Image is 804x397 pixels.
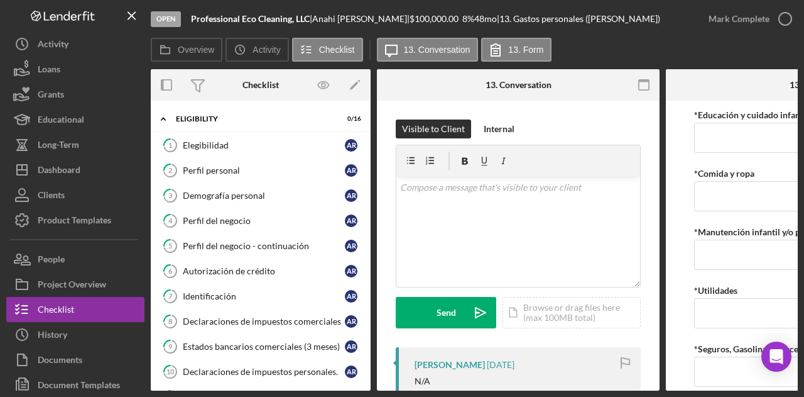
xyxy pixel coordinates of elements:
[6,347,144,372] a: Documents
[38,182,65,211] div: Clients
[694,168,754,179] label: *Comida y ropa
[168,267,173,275] tspan: 6
[477,120,521,138] button: Internal
[183,316,345,327] div: Declaraciones de impuestos comerciales
[183,266,345,276] div: Autorización de crédito
[345,315,357,328] div: A R
[151,38,222,62] button: Overview
[6,272,144,297] button: Project Overview
[6,157,144,182] button: Dashboard
[345,164,357,177] div: A R
[166,367,175,376] tspan: 10
[168,191,172,199] tspan: 3
[312,14,410,24] div: Anahi [PERSON_NAME] |
[396,120,471,138] button: Visible to Client
[761,342,791,372] div: Open Intercom Messenger
[157,259,364,284] a: 6Autorización de créditoAR
[38,57,60,85] div: Loans
[484,120,514,138] div: Internal
[157,133,364,158] a: 1ElegibilidadAR
[696,6,798,31] button: Mark Complete
[6,57,144,82] a: Loans
[6,247,144,272] button: People
[38,297,74,325] div: Checklist
[168,141,172,149] tspan: 1
[292,38,363,62] button: Checklist
[151,11,181,27] div: Open
[38,107,84,135] div: Educational
[157,334,364,359] a: 9Estados bancarios comerciales (3 meses)AR
[339,115,361,123] div: 0 / 16
[487,360,514,370] time: 2025-08-05 23:27
[437,297,456,328] div: Send
[402,120,465,138] div: Visible to Client
[168,342,173,350] tspan: 9
[178,45,214,55] label: Overview
[183,140,345,150] div: Elegibilidad
[168,317,172,325] tspan: 8
[168,242,172,250] tspan: 5
[38,347,82,376] div: Documents
[508,45,543,55] label: 13. Form
[474,14,497,24] div: 48 mo
[191,13,310,24] b: Professional Eco Cleaning, LLC
[183,191,345,201] div: Demografía personal
[415,360,485,370] div: [PERSON_NAME]
[345,215,357,227] div: A R
[497,14,660,24] div: | 13. Gastos personales ([PERSON_NAME])
[176,115,330,123] div: ELIGIBILITY
[6,208,144,233] button: Product Templates
[183,291,345,301] div: Identificación
[694,285,737,296] label: *Utilidades
[319,45,355,55] label: Checklist
[6,182,144,208] button: Clients
[157,359,364,384] a: 10Declaraciones de impuestos personales.AR
[183,165,345,176] div: Perfil personal
[168,216,173,225] tspan: 4
[6,31,144,57] button: Activity
[410,14,462,24] div: $100,000.00
[38,247,65,275] div: People
[157,233,364,259] a: 5Perfil del negocio - continuaciónAR
[6,297,144,322] button: Checklist
[183,241,345,251] div: Perfil del negocio - continuación
[6,322,144,347] button: History
[481,38,551,62] button: 13. Form
[345,340,357,353] div: A R
[157,309,364,334] a: 8Declaraciones de impuestos comercialesAR
[462,14,474,24] div: 8 %
[38,157,80,186] div: Dashboard
[6,107,144,132] button: Educational
[345,240,357,252] div: A R
[38,208,111,236] div: Product Templates
[345,189,357,202] div: A R
[377,38,479,62] button: 13. Conversation
[183,342,345,352] div: Estados bancarios comerciales (3 meses)
[38,322,67,350] div: History
[345,139,357,152] div: A R
[6,82,144,107] button: Grants
[709,6,769,31] div: Mark Complete
[38,82,64,110] div: Grants
[38,272,106,300] div: Project Overview
[6,132,144,157] button: Long-Term
[345,265,357,277] div: A R
[396,297,496,328] button: Send
[168,292,173,300] tspan: 7
[38,132,79,160] div: Long-Term
[157,183,364,208] a: 3Demografía personalAR
[242,80,279,90] div: Checklist
[191,14,312,24] div: |
[157,158,364,183] a: 2Perfil personalAR
[183,216,345,226] div: Perfil del negocio
[404,45,470,55] label: 13. Conversation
